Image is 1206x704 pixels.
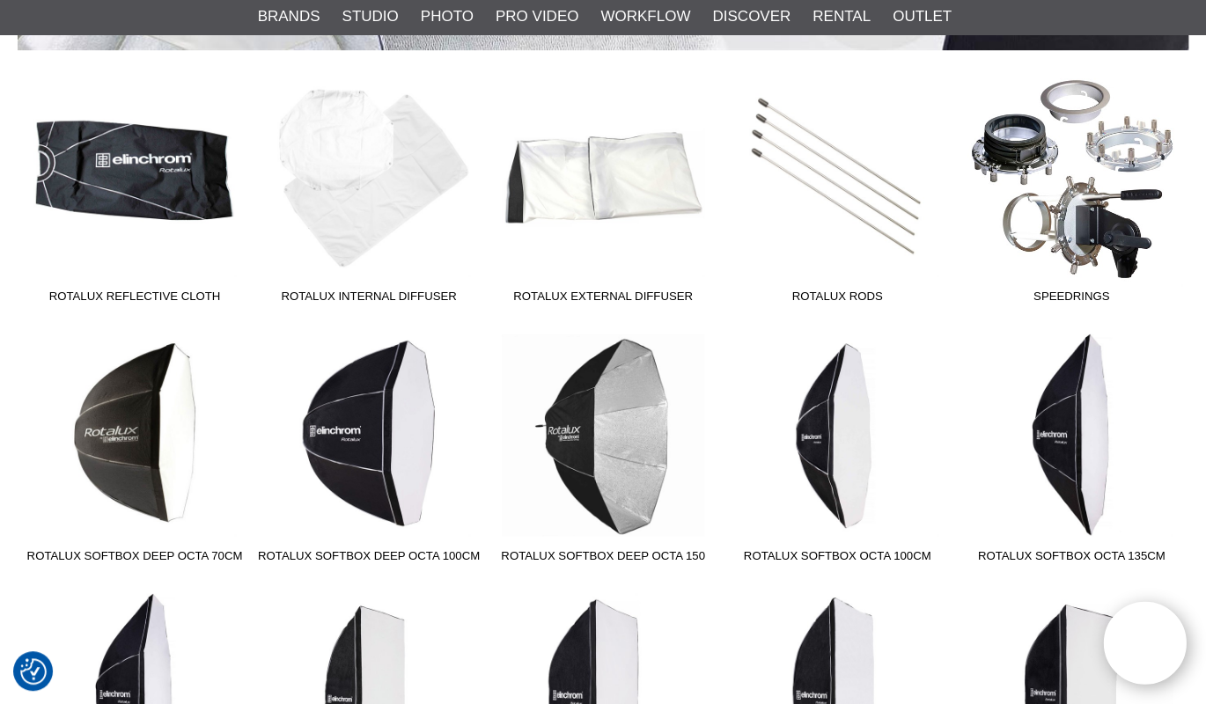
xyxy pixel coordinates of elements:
[342,5,398,28] a: Studio
[252,547,486,571] span: Rotalux Softbox Deep Octa 100cm
[20,656,47,687] button: Consent Preferences
[893,5,952,28] a: Outlet
[421,5,474,28] a: Photo
[720,334,954,571] a: Rotalux Softbox Octa 100cm
[496,5,578,28] a: Pro Video
[252,334,486,571] a: Rotalux Softbox Deep Octa 100cm
[954,288,1188,312] span: Speedrings
[720,288,954,312] span: Rotalux Rods
[18,288,252,312] span: Rotalux Reflective Cloth
[954,74,1188,312] a: Speedrings
[720,547,954,571] span: Rotalux Softbox Octa 100cm
[954,547,1188,571] span: Rotalux Softbox Octa 135cm
[486,288,720,312] span: Rotalux External Diffuser
[954,334,1188,571] a: Rotalux Softbox Octa 135cm
[18,74,252,312] a: Rotalux Reflective Cloth
[600,5,690,28] a: Workflow
[18,547,252,571] span: Rotalux Softbox Deep Octa 70cm
[813,5,871,28] a: Rental
[720,74,954,312] a: Rotalux Rods
[486,547,720,571] span: Rotalux Softbox Deep Octa 150
[486,74,720,312] a: Rotalux External Diffuser
[252,74,486,312] a: Rotalux Internal Diffuser
[258,5,320,28] a: Brands
[712,5,791,28] a: Discover
[18,334,252,571] a: Rotalux Softbox Deep Octa 70cm
[486,334,720,571] a: Rotalux Softbox Deep Octa 150
[20,658,47,685] img: Revisit consent button
[252,288,486,312] span: Rotalux Internal Diffuser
